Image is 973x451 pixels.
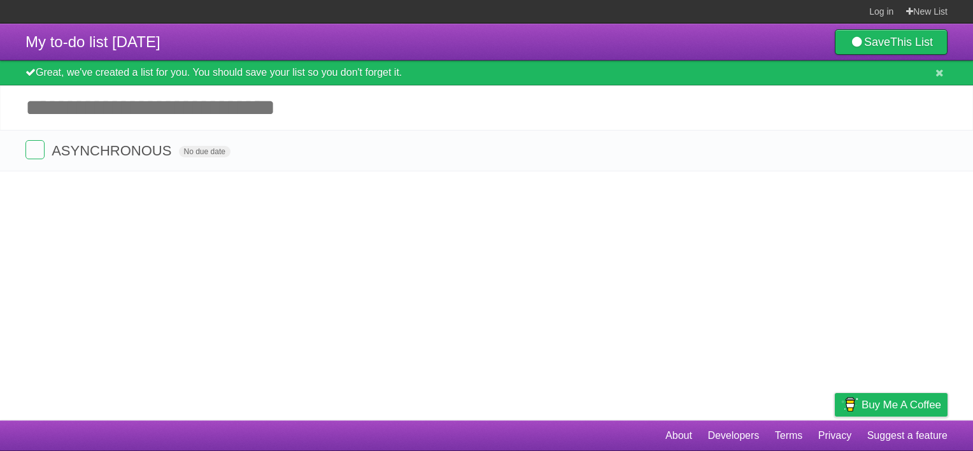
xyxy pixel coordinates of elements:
a: Buy me a coffee [835,393,948,417]
span: No due date [179,146,231,157]
a: Developers [707,424,759,448]
span: ASYNCHRONOUS [52,143,174,159]
a: SaveThis List [835,29,948,55]
label: Done [25,140,45,159]
a: Suggest a feature [867,424,948,448]
a: About [665,424,692,448]
a: Privacy [818,424,851,448]
b: This List [890,36,933,48]
img: Buy me a coffee [841,394,858,415]
a: Terms [775,424,803,448]
span: Buy me a coffee [862,394,941,416]
span: My to-do list [DATE] [25,33,160,50]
